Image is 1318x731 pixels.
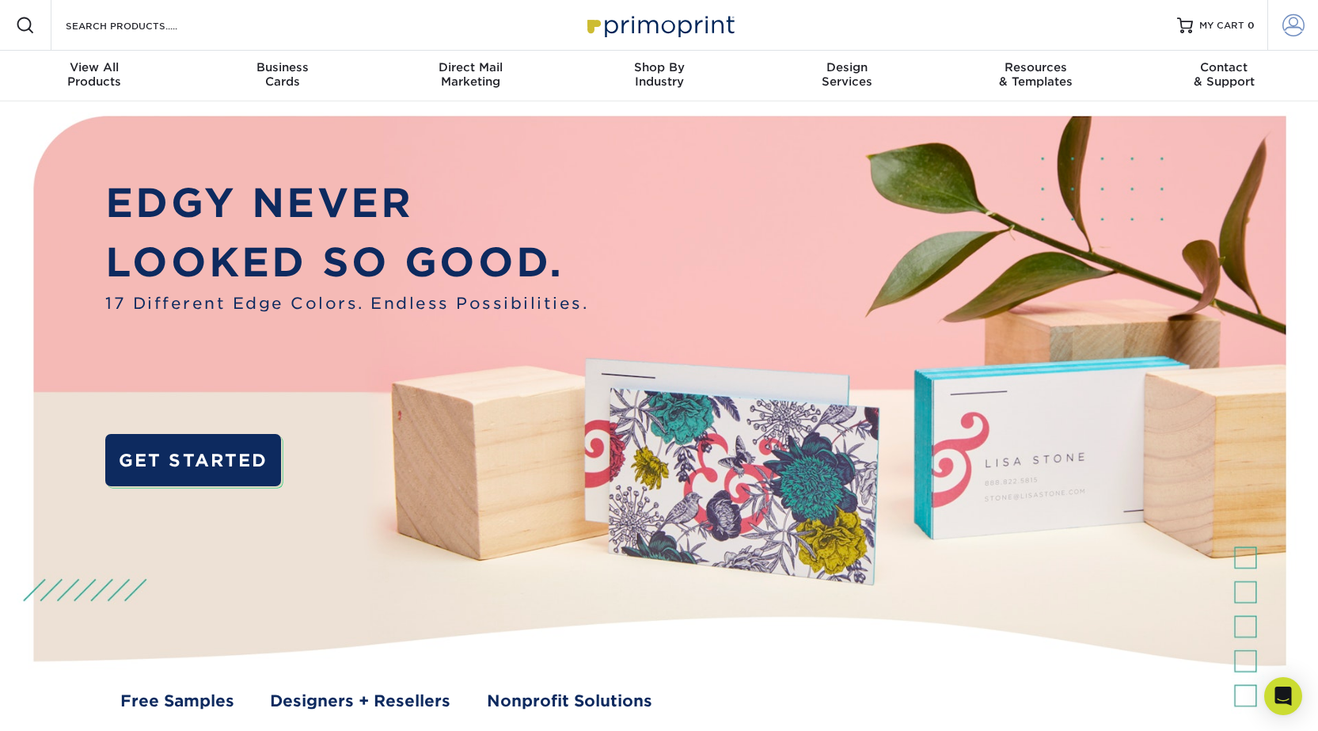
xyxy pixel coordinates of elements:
a: Contact& Support [1130,51,1318,101]
a: DesignServices [753,51,941,101]
p: LOOKED SO GOOD. [105,233,588,292]
div: Marketing [377,60,565,89]
span: 17 Different Edge Colors. Endless Possibilities. [105,292,588,316]
img: Primoprint [580,8,739,42]
a: BusinessCards [188,51,377,101]
a: Nonprofit Solutions [487,690,652,714]
span: Contact [1130,60,1318,74]
div: Services [753,60,941,89]
span: Resources [941,60,1130,74]
a: GET STARTED [105,434,281,486]
span: MY CART [1199,19,1244,32]
iframe: Google Customer Reviews [4,683,135,725]
span: Direct Mail [377,60,565,74]
span: Design [753,60,941,74]
div: & Templates [941,60,1130,89]
span: Shop By [565,60,754,74]
p: EDGY NEVER [105,173,588,233]
a: Resources& Templates [941,51,1130,101]
div: Cards [188,60,377,89]
div: Industry [565,60,754,89]
input: SEARCH PRODUCTS..... [64,16,218,35]
span: 0 [1248,20,1255,31]
a: Designers + Resellers [270,690,450,714]
span: Business [188,60,377,74]
a: Free Samples [120,690,234,714]
a: Shop ByIndustry [565,51,754,101]
a: Direct MailMarketing [377,51,565,101]
div: & Support [1130,60,1318,89]
div: Open Intercom Messenger [1264,677,1302,715]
